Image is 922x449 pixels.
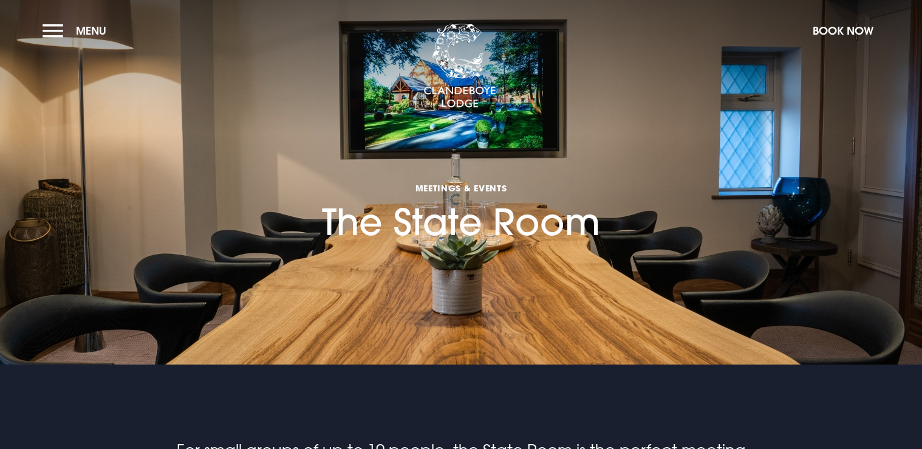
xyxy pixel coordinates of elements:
h1: The State Room [322,127,600,244]
img: Clandeboye Lodge [423,24,496,109]
span: Meetings & Events [322,182,600,194]
button: Book Now [807,18,879,44]
span: Menu [76,24,106,38]
button: Menu [43,18,112,44]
